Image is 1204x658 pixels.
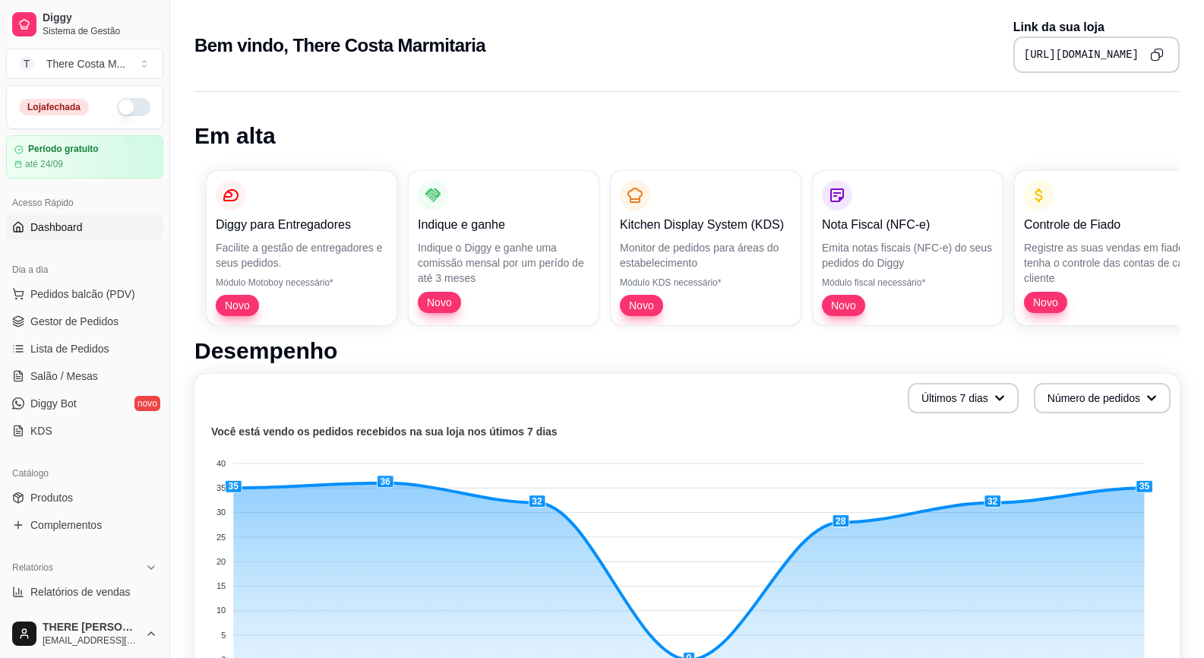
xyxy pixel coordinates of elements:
[409,171,599,325] button: Indique e ganheIndique o Diggy e ganhe uma comissão mensal por um perído de até 3 mesesNovo
[117,98,150,116] button: Alterar Status
[6,580,163,604] a: Relatórios de vendas
[620,277,792,289] p: Módulo KDS necessário*
[216,459,226,468] tspan: 40
[30,314,119,329] span: Gestor de Pedidos
[6,486,163,510] a: Produtos
[822,277,994,289] p: Módulo fiscal necessário*
[216,557,226,566] tspan: 20
[28,144,99,155] article: Período gratuito
[216,508,226,517] tspan: 30
[6,607,163,631] a: Relatório de clientes
[6,615,163,652] button: THERE [PERSON_NAME][EMAIL_ADDRESS][DOMAIN_NAME]
[6,337,163,361] a: Lista de Pedidos
[6,191,163,215] div: Acesso Rápido
[623,298,660,313] span: Novo
[30,584,131,599] span: Relatórios de vendas
[194,337,1180,365] h1: Desempenho
[216,606,226,615] tspan: 10
[216,581,226,590] tspan: 15
[30,369,98,384] span: Salão / Mesas
[221,631,226,640] tspan: 5
[418,240,589,286] p: Indique o Diggy e ganhe uma comissão mensal por um perído de até 3 meses
[6,309,163,334] a: Gestor de Pedidos
[421,295,458,310] span: Novo
[1024,240,1196,286] p: Registre as suas vendas em fiado e tenha o controle das contas de cada cliente
[43,11,157,25] span: Diggy
[219,298,256,313] span: Novo
[216,483,226,492] tspan: 35
[620,216,792,234] p: Kitchen Display System (KDS)
[216,277,387,289] p: Módulo Motoboy necessário*
[6,461,163,486] div: Catálogo
[822,216,994,234] p: Nota Fiscal (NFC-e)
[6,49,163,79] button: Select a team
[43,634,139,647] span: [EMAIL_ADDRESS][DOMAIN_NAME]
[1024,47,1139,62] pre: [URL][DOMAIN_NAME]
[25,158,63,170] article: até 24/09
[30,286,135,302] span: Pedidos balcão (PDV)
[418,216,589,234] p: Indique e ganhe
[1024,216,1196,234] p: Controle de Fiado
[1013,18,1180,36] p: Link da sua loja
[211,425,558,438] text: Você está vendo os pedidos recebidos na sua loja nos útimos 7 dias
[30,396,77,411] span: Diggy Bot
[216,240,387,270] p: Facilite a gestão de entregadores e seus pedidos.
[6,6,163,43] a: DiggySistema de Gestão
[6,135,163,179] a: Período gratuitoaté 24/09
[30,341,109,356] span: Lista de Pedidos
[611,171,801,325] button: Kitchen Display System (KDS)Monitor de pedidos para áreas do estabelecimentoMódulo KDS necessário...
[6,391,163,416] a: Diggy Botnovo
[620,240,792,270] p: Monitor de pedidos para áreas do estabelecimento
[30,490,73,505] span: Produtos
[1027,295,1064,310] span: Novo
[30,220,83,235] span: Dashboard
[1145,43,1169,67] button: Copy to clipboard
[1034,383,1171,413] button: Número de pedidos
[216,533,226,542] tspan: 25
[6,282,163,306] button: Pedidos balcão (PDV)
[825,298,862,313] span: Novo
[43,25,157,37] span: Sistema de Gestão
[194,33,485,58] h2: Bem vindo, There Costa Marmitaria
[822,240,994,270] p: Emita notas fiscais (NFC-e) do seus pedidos do Diggy
[30,517,102,533] span: Complementos
[207,171,397,325] button: Diggy para EntregadoresFacilite a gestão de entregadores e seus pedidos.Módulo Motoboy necessário...
[19,99,89,115] div: Loja fechada
[908,383,1019,413] button: Últimos 7 dias
[6,364,163,388] a: Salão / Mesas
[19,56,34,71] span: T
[12,562,53,574] span: Relatórios
[194,122,1180,150] h1: Em alta
[6,513,163,537] a: Complementos
[43,621,139,634] span: THERE [PERSON_NAME]
[813,171,1003,325] button: Nota Fiscal (NFC-e)Emita notas fiscais (NFC-e) do seus pedidos do DiggyMódulo fiscal necessário*Novo
[6,215,163,239] a: Dashboard
[6,258,163,282] div: Dia a dia
[6,419,163,443] a: KDS
[30,423,52,438] span: KDS
[216,216,387,234] p: Diggy para Entregadores
[46,56,125,71] div: There Costa M ...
